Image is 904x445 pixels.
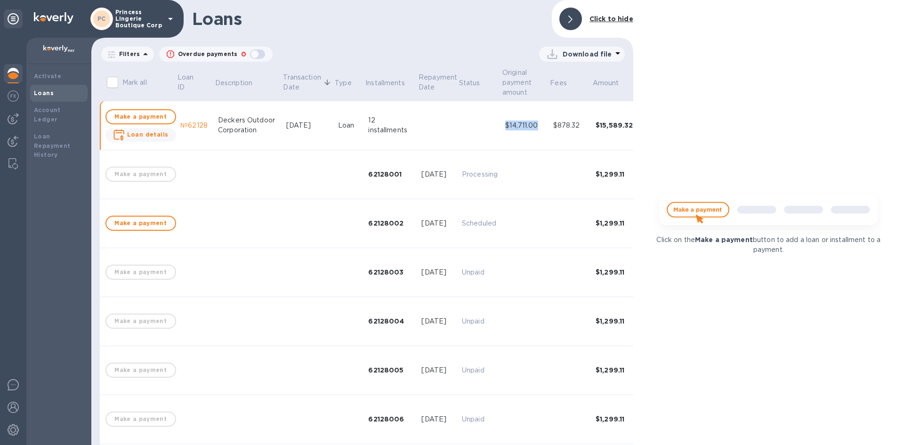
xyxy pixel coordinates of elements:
[593,78,619,88] p: Amount
[421,414,454,424] div: [DATE]
[505,121,545,130] div: $14,711.00
[651,235,886,255] p: Click on the button to add a loan or installment to a payment.
[192,9,544,29] h1: Loans
[459,78,480,88] p: Status
[127,131,169,138] b: Loan details
[34,12,73,24] img: Logo
[596,121,642,130] div: $15,589.32
[462,365,498,375] p: Unpaid
[596,218,642,228] div: $1,299.11
[502,68,536,97] p: Original payment amount
[335,78,352,88] p: Type
[105,128,176,142] button: Loan details
[593,78,631,88] span: Amount
[215,78,252,88] p: Description
[283,73,333,92] span: Transaction Date
[368,316,414,326] div: 62128004
[462,414,498,424] p: Unpaid
[4,9,23,28] div: Unpin categories
[596,267,642,277] div: $1,299.11
[596,170,642,179] div: $1,299.11
[365,78,405,88] p: Installments
[159,47,273,62] button: Overdue payments0
[368,267,414,277] div: 62128003
[368,170,414,179] div: 62128001
[34,89,54,97] b: Loans
[368,218,414,228] div: 62128002
[368,365,414,375] div: 62128005
[462,170,498,179] p: Processing
[286,121,331,130] div: [DATE]
[34,106,61,123] b: Account Ledger
[550,78,567,88] p: Fees
[115,9,162,29] p: Princess Lingerie Boutique Corp
[218,115,279,135] div: Deckers Outdoor Corporation
[115,50,140,58] p: Filters
[105,216,176,231] button: Make a payment
[180,121,210,130] div: №62128
[8,90,19,102] img: Foreign exchange
[553,121,588,130] div: $878.32
[421,365,454,375] div: [DATE]
[550,78,579,88] span: Fees
[421,170,454,179] div: [DATE]
[105,109,176,124] button: Make a payment
[178,50,237,58] p: Overdue payments
[34,73,61,80] b: Activate
[421,316,454,326] div: [DATE]
[338,121,361,130] div: Loan
[241,49,246,59] p: 0
[419,73,457,92] p: Repayment Date
[114,218,168,229] span: Make a payment
[368,414,414,424] div: 62128006
[462,316,498,326] p: Unpaid
[596,316,642,326] div: $1,299.11
[563,49,612,59] p: Download file
[335,78,364,88] span: Type
[97,15,106,22] b: PC
[462,218,498,228] p: Scheduled
[178,73,201,92] p: Loan ID
[365,78,417,88] span: Installments
[368,115,414,135] div: 12 installments
[596,365,642,375] div: $1,299.11
[178,73,213,92] span: Loan ID
[114,111,168,122] span: Make a payment
[589,15,633,23] b: Click to hide
[596,414,642,424] div: $1,299.11
[283,73,321,92] p: Transaction Date
[462,267,498,277] p: Unpaid
[421,218,454,228] div: [DATE]
[502,68,549,97] span: Original payment amount
[34,133,71,159] b: Loan Repayment History
[695,236,753,243] b: Make a payment
[122,78,147,88] p: Mark all
[215,78,265,88] span: Description
[421,267,454,277] div: [DATE]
